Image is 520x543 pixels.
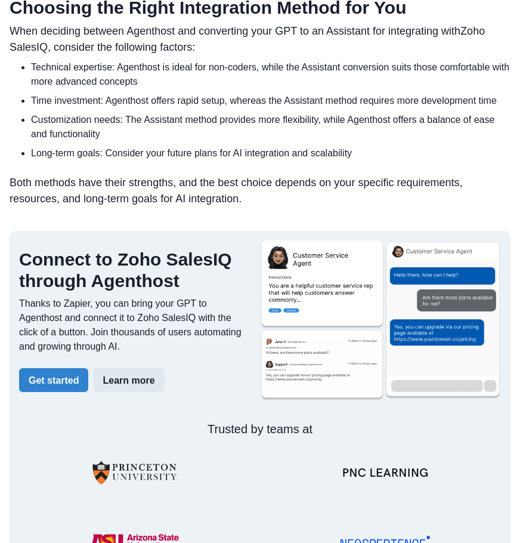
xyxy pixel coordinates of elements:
[19,297,250,354] p: Thanks to Zapier, you can bring your GPT to Agenthost and connect it to Zoho SalesIQ with the cli...
[19,249,250,292] h2: Connect to Zoho SalesIQ through Agenthost
[31,94,510,108] li: Time investment: Agenthost offers rapid setup, whereas the Assistant method requires more develop...
[93,368,164,392] button: Learn more
[19,368,88,392] button: Get started
[31,60,510,89] li: Technical expertise: Agenthost is ideal for non-coders, while the Assistant conversion suits thos...
[31,146,510,161] li: Long-term goals: Consider your future plans for AI integration and scalability
[90,448,179,498] img: University-of-Princeton-Logo.png
[341,468,430,478] img: PNC-LEARNING-Logo-v2.1.webp
[10,23,510,55] p: When deciding between Agenthost and converting your GPT to an Assistant for integrating with Zoho...
[10,175,510,207] p: Both methods have their strengths, and the best choice depends on your specific requirements, res...
[19,420,501,438] p: Trusted by teams at
[260,240,501,401] img: Agenthost.ai
[31,113,510,141] li: Customization needs: The Assistant method provides more flexibility, while Agenthost offers a bal...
